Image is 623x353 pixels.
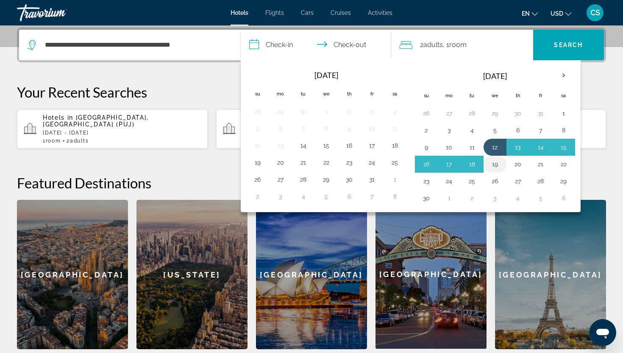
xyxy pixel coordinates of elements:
[274,191,287,202] button: Day 3
[465,175,479,187] button: Day 25
[274,174,287,185] button: Day 27
[231,9,248,16] a: Hotels
[488,107,502,119] button: Day 29
[251,157,264,168] button: Day 19
[297,106,310,118] button: Day 30
[557,192,570,204] button: Day 6
[534,141,548,153] button: Day 14
[365,140,379,151] button: Day 17
[136,200,248,349] div: [US_STATE]
[342,123,356,134] button: Day 9
[320,174,333,185] button: Day 29
[246,66,406,205] table: Left calendar grid
[465,158,479,170] button: Day 18
[375,200,487,349] a: San Diego[GEOGRAPHIC_DATA]
[251,191,264,202] button: Day 2
[265,9,284,16] a: Flights
[365,191,379,202] button: Day 7
[443,39,467,51] span: , 1
[534,158,548,170] button: Day 21
[241,30,391,60] button: Select check in and out date
[43,114,149,128] span: [GEOGRAPHIC_DATA], [GEOGRAPHIC_DATA] (PUJ)
[19,30,604,60] div: Search widget
[256,200,367,349] div: [GEOGRAPHIC_DATA]
[442,158,456,170] button: Day 17
[511,107,525,119] button: Day 30
[256,200,367,349] a: Sydney[GEOGRAPHIC_DATA]
[557,158,570,170] button: Day 22
[420,39,443,51] span: 2
[442,141,456,153] button: Day 10
[320,157,333,168] button: Day 22
[522,7,538,20] button: Change language
[438,66,552,86] th: [DATE]
[388,157,402,168] button: Day 25
[274,106,287,118] button: Day 29
[274,140,287,151] button: Day 13
[388,140,402,151] button: Day 18
[557,141,570,153] button: Day 15
[17,109,208,149] button: Hotels in [GEOGRAPHIC_DATA], [GEOGRAPHIC_DATA] (PUJ)[DATE] - [DATE]1Room2Adults
[534,175,548,187] button: Day 28
[511,124,525,136] button: Day 6
[342,106,356,118] button: Day 2
[554,42,583,48] span: Search
[465,124,479,136] button: Day 4
[17,200,128,349] div: [GEOGRAPHIC_DATA]
[269,66,384,84] th: [DATE]
[251,106,264,118] button: Day 28
[274,157,287,168] button: Day 20
[375,200,487,349] div: [GEOGRAPHIC_DATA]
[488,192,502,204] button: Day 3
[495,200,606,349] div: [GEOGRAPHIC_DATA]
[17,200,128,349] a: Barcelona[GEOGRAPHIC_DATA]
[534,192,548,204] button: Day 5
[251,174,264,185] button: Day 26
[320,123,333,134] button: Day 8
[297,123,310,134] button: Day 7
[420,124,433,136] button: Day 2
[320,191,333,202] button: Day 5
[465,192,479,204] button: Day 2
[17,2,102,24] a: Travorium
[365,123,379,134] button: Day 10
[251,123,264,134] button: Day 5
[533,30,604,60] button: Search
[589,319,616,346] iframe: Button to launch messaging window
[442,175,456,187] button: Day 24
[44,39,228,51] input: Search hotel destination
[584,4,606,22] button: User Menu
[488,124,502,136] button: Day 5
[331,9,351,16] a: Cruises
[557,124,570,136] button: Day 8
[301,9,314,16] span: Cars
[320,106,333,118] button: Day 1
[17,84,606,101] p: Your Recent Searches
[420,192,433,204] button: Day 30
[365,106,379,118] button: Day 3
[590,8,600,17] span: CS
[342,140,356,151] button: Day 16
[488,175,502,187] button: Day 26
[70,138,89,144] span: Adults
[388,106,402,118] button: Day 4
[420,107,433,119] button: Day 26
[368,9,392,16] a: Activities
[534,124,548,136] button: Day 7
[465,107,479,119] button: Day 28
[551,7,571,20] button: Change currency
[551,10,563,17] span: USD
[420,175,433,187] button: Day 23
[442,192,456,204] button: Day 1
[43,114,73,121] span: Hotels in
[136,200,248,349] a: New York[US_STATE]
[420,158,433,170] button: Day 16
[365,174,379,185] button: Day 31
[297,191,310,202] button: Day 4
[511,158,525,170] button: Day 20
[388,123,402,134] button: Day 11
